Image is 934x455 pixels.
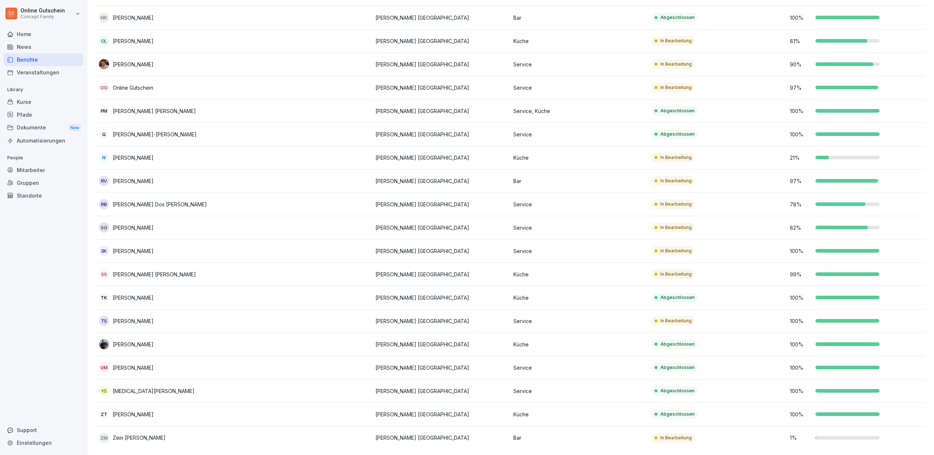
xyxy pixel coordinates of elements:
[375,317,508,325] p: [PERSON_NAME] [GEOGRAPHIC_DATA]
[113,364,154,372] p: [PERSON_NAME]
[113,154,154,162] p: [PERSON_NAME]
[113,317,154,325] p: [PERSON_NAME]
[99,222,109,233] div: SG
[4,108,83,121] a: Pfade
[660,435,692,441] p: In Bearbeitung
[375,294,508,302] p: [PERSON_NAME] [GEOGRAPHIC_DATA]
[99,362,109,373] div: VM
[660,271,692,277] p: In Bearbeitung
[99,152,109,163] div: RI
[790,247,812,255] p: 100 %
[4,66,83,79] a: Veranstaltungen
[375,14,508,22] p: [PERSON_NAME] [GEOGRAPHIC_DATA]
[113,434,166,442] p: Zein [PERSON_NAME]
[513,271,646,278] p: Küche
[513,317,646,325] p: Service
[790,364,812,372] p: 100 %
[4,53,83,66] a: Berichte
[513,224,646,232] p: Service
[4,436,83,449] div: Einstellungen
[99,292,109,303] div: TK
[113,387,194,395] p: [MEDICAL_DATA][PERSON_NAME]
[99,339,109,349] img: qcqtaxxxdypdqyjaybtilsa9.png
[790,411,812,418] p: 100 %
[4,40,83,53] a: News
[513,434,646,442] p: Bar
[660,14,695,21] p: Abgeschlossen
[660,84,692,91] p: In Bearbeitung
[4,152,83,164] p: People
[4,424,83,436] div: Support
[99,59,109,69] img: oav1sztitnw5ycfyih340kzn.png
[113,131,197,138] p: [PERSON_NAME]-[PERSON_NAME]
[113,107,196,115] p: [PERSON_NAME] [PERSON_NAME]
[375,341,508,348] p: [PERSON_NAME] [GEOGRAPHIC_DATA]
[99,386,109,396] div: YS
[4,164,83,176] div: Mitarbeiter
[99,12,109,23] div: NK
[99,199,109,209] div: RB
[375,37,508,45] p: [PERSON_NAME] [GEOGRAPHIC_DATA]
[113,411,154,418] p: [PERSON_NAME]
[790,37,812,45] p: 81 %
[99,36,109,46] div: OL
[790,14,812,22] p: 100 %
[660,294,695,301] p: Abgeschlossen
[4,28,83,40] div: Home
[513,341,646,348] p: Küche
[20,8,65,14] p: Online Gutschein
[4,121,83,135] a: DokumenteNew
[660,131,695,137] p: Abgeschlossen
[660,108,695,114] p: Abgeschlossen
[375,84,508,92] p: [PERSON_NAME] [GEOGRAPHIC_DATA]
[660,154,692,161] p: In Bearbeitung
[113,271,196,278] p: [PERSON_NAME] [PERSON_NAME]
[375,177,508,185] p: [PERSON_NAME] [GEOGRAPHIC_DATA]
[4,176,83,189] a: Gruppen
[375,271,508,278] p: [PERSON_NAME] [GEOGRAPHIC_DATA]
[660,411,695,417] p: Abgeschlossen
[4,189,83,202] a: Standorte
[99,82,109,93] div: OG
[113,341,154,348] p: [PERSON_NAME]
[513,84,646,92] p: Service
[660,61,692,67] p: In Bearbeitung
[375,411,508,418] p: [PERSON_NAME] [GEOGRAPHIC_DATA]
[99,106,109,116] div: PM
[513,61,646,68] p: Service
[99,129,109,139] div: Q
[513,177,646,185] p: Bar
[513,37,646,45] p: Küche
[4,96,83,108] a: Kurse
[113,201,207,208] p: [PERSON_NAME] Dos [PERSON_NAME]
[69,124,81,132] div: New
[660,178,692,184] p: In Bearbeitung
[513,387,646,395] p: Service
[790,434,812,442] p: 1 %
[790,317,812,325] p: 100 %
[660,341,695,347] p: Abgeschlossen
[375,364,508,372] p: [PERSON_NAME] [GEOGRAPHIC_DATA]
[513,201,646,208] p: Service
[375,201,508,208] p: [PERSON_NAME] [GEOGRAPHIC_DATA]
[99,269,109,279] div: SS
[113,61,154,68] p: [PERSON_NAME]
[375,224,508,232] p: [PERSON_NAME] [GEOGRAPHIC_DATA]
[790,84,812,92] p: 97 %
[790,224,812,232] p: 82 %
[99,433,109,443] div: ZM
[790,177,812,185] p: 97 %
[113,37,154,45] p: [PERSON_NAME]
[660,38,692,44] p: In Bearbeitung
[113,294,154,302] p: [PERSON_NAME]
[375,131,508,138] p: [PERSON_NAME] [GEOGRAPHIC_DATA]
[790,341,812,348] p: 100 %
[660,318,692,324] p: In Bearbeitung
[20,14,65,19] p: Concept Family
[790,61,812,68] p: 90 %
